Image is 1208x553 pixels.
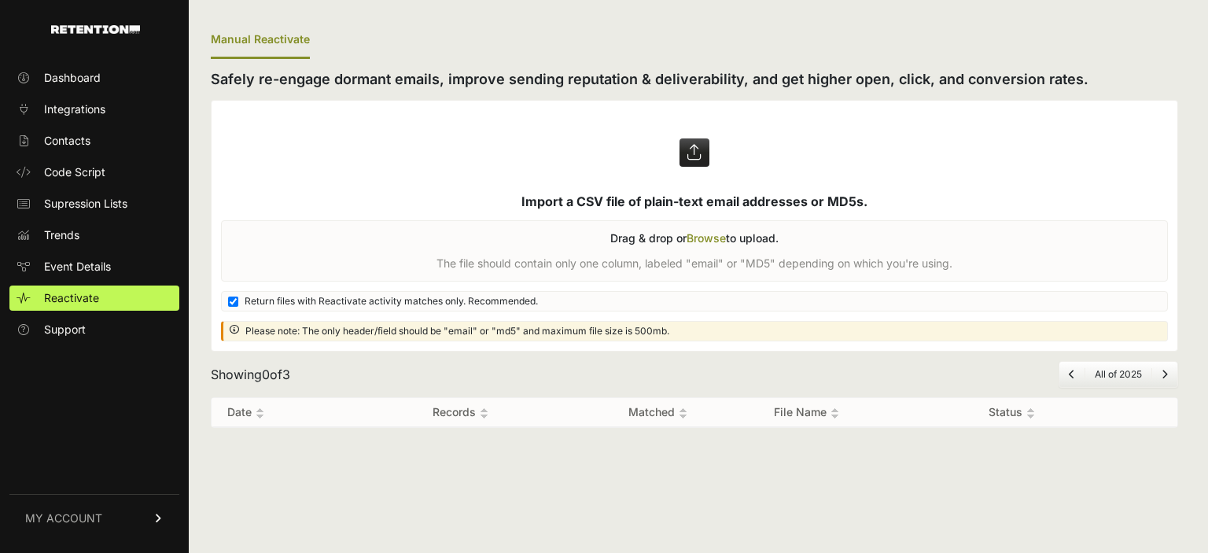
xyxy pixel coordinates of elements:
input: Return files with Reactivate activity matches only. Recommended. [228,297,238,307]
span: Return files with Reactivate activity matches only. Recommended. [245,295,538,308]
th: Status [973,398,1146,427]
img: no_sort-eaf950dc5ab64cae54d48a5578032e96f70b2ecb7d747501f34c8f2db400fb66.gif [679,407,687,419]
span: Code Script [44,164,105,180]
img: no_sort-eaf950dc5ab64cae54d48a5578032e96f70b2ecb7d747501f34c8f2db400fb66.gif [480,407,488,419]
div: Manual Reactivate [211,22,310,59]
h2: Safely re-engage dormant emails, improve sending reputation & deliverability, and get higher open... [211,68,1178,90]
a: Code Script [9,160,179,185]
img: no_sort-eaf950dc5ab64cae54d48a5578032e96f70b2ecb7d747501f34c8f2db400fb66.gif [1026,407,1035,419]
span: Integrations [44,101,105,117]
a: Trends [9,223,179,248]
a: Integrations [9,97,179,122]
a: Support [9,317,179,342]
img: Retention.com [51,25,140,34]
th: Matched [558,398,758,427]
a: Event Details [9,254,179,279]
span: MY ACCOUNT [25,511,102,526]
th: Records [363,398,557,427]
img: no_sort-eaf950dc5ab64cae54d48a5578032e96f70b2ecb7d747501f34c8f2db400fb66.gif [256,407,264,419]
a: Dashboard [9,65,179,90]
span: Contacts [44,133,90,149]
th: Date [212,398,363,427]
span: Supression Lists [44,196,127,212]
span: 0 [262,367,270,382]
a: Next [1162,368,1168,380]
span: Trends [44,227,79,243]
a: Reactivate [9,286,179,311]
a: MY ACCOUNT [9,494,179,542]
span: Event Details [44,259,111,275]
th: File Name [758,398,973,427]
img: no_sort-eaf950dc5ab64cae54d48a5578032e96f70b2ecb7d747501f34c8f2db400fb66.gif [830,407,839,419]
span: Support [44,322,86,337]
div: Showing of [211,365,290,384]
span: Reactivate [44,290,99,306]
span: Dashboard [44,70,101,86]
li: All of 2025 [1085,368,1151,381]
a: Contacts [9,128,179,153]
nav: Page navigation [1059,361,1178,388]
span: 3 [282,367,290,382]
a: Previous [1069,368,1075,380]
a: Supression Lists [9,191,179,216]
